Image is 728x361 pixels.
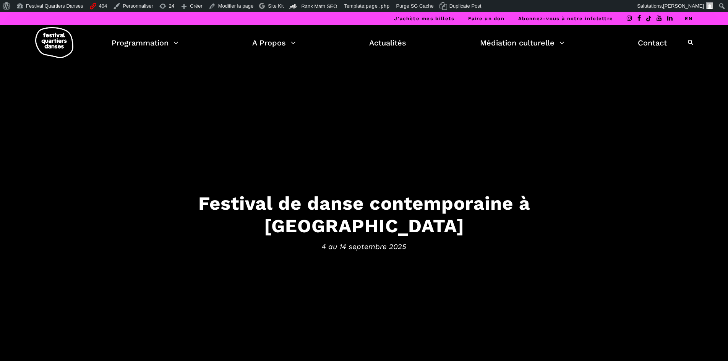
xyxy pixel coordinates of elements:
[252,36,296,49] a: A Propos
[301,3,337,9] span: Rank Math SEO
[369,36,406,49] a: Actualités
[685,16,693,21] a: EN
[268,3,284,9] span: Site Kit
[35,27,73,58] img: logo-fqd-med
[468,16,504,21] a: Faire un don
[480,36,564,49] a: Médiation culturelle
[112,36,178,49] a: Programmation
[394,16,454,21] a: J’achète mes billets
[127,241,601,252] span: 4 au 14 septembre 2025
[127,192,601,237] h3: Festival de danse contemporaine à [GEOGRAPHIC_DATA]
[518,16,613,21] a: Abonnez-vous à notre infolettre
[638,36,667,49] a: Contact
[366,3,390,9] span: page.php
[663,3,704,9] span: [PERSON_NAME]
